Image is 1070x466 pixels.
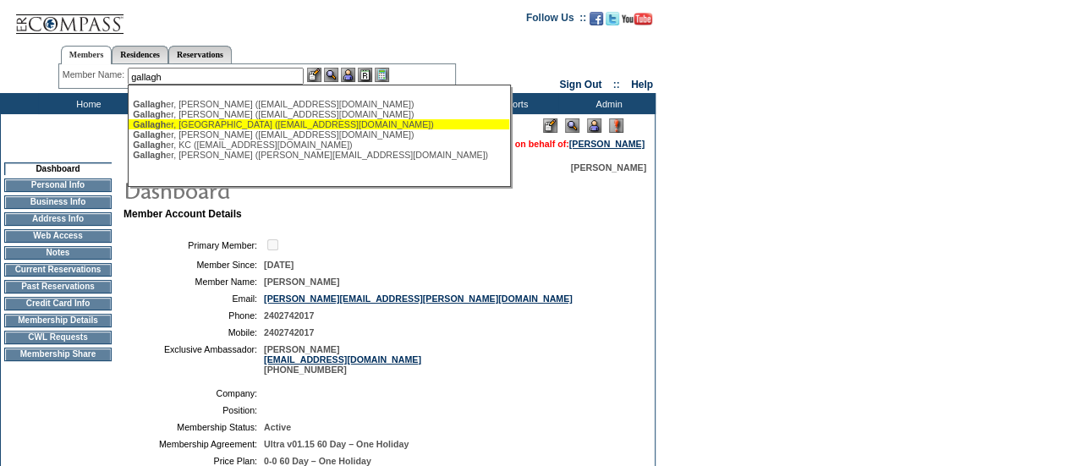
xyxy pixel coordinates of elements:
[4,297,112,310] td: Credit Card Info
[631,79,653,90] a: Help
[133,99,166,109] span: Gallagh
[130,388,257,398] td: Company:
[168,46,232,63] a: Reservations
[358,68,372,82] img: Reservations
[264,260,294,270] span: [DATE]
[375,68,389,82] img: b_calculator.gif
[622,13,652,25] img: Subscribe to our YouTube Channel
[133,109,166,119] span: Gallagh
[133,109,505,119] div: er, [PERSON_NAME] ([EMAIL_ADDRESS][DOMAIN_NAME])
[133,99,505,109] div: er, [PERSON_NAME] ([EMAIL_ADDRESS][DOMAIN_NAME])
[123,173,461,206] img: pgTtlDashboard.gif
[264,422,291,432] span: Active
[565,118,579,133] img: View Mode
[307,68,321,82] img: b_edit.gif
[4,331,112,344] td: CWL Requests
[133,150,166,160] span: Gallagh
[130,405,257,415] td: Position:
[587,118,601,133] img: Impersonate
[61,46,112,64] a: Members
[264,456,371,466] span: 0-0 60 Day – One Holiday
[590,17,603,27] a: Become our fan on Facebook
[133,129,505,140] div: er, [PERSON_NAME] ([EMAIL_ADDRESS][DOMAIN_NAME])
[38,93,135,114] td: Home
[130,344,257,375] td: Exclusive Ambassador:
[63,68,128,82] div: Member Name:
[112,46,168,63] a: Residences
[130,237,257,253] td: Primary Member:
[341,68,355,82] img: Impersonate
[130,327,257,337] td: Mobile:
[264,277,339,287] span: [PERSON_NAME]
[133,140,505,150] div: er, KC ([EMAIL_ADDRESS][DOMAIN_NAME])
[264,354,421,365] a: [EMAIL_ADDRESS][DOMAIN_NAME]
[4,348,112,361] td: Membership Share
[264,327,314,337] span: 2402742017
[264,439,409,449] span: Ultra v01.15 60 Day – One Holiday
[606,17,619,27] a: Follow us on Twitter
[133,129,166,140] span: Gallagh
[4,314,112,327] td: Membership Details
[4,280,112,293] td: Past Reservations
[526,10,586,30] td: Follow Us ::
[590,12,603,25] img: Become our fan on Facebook
[451,139,645,149] span: You are acting on behalf of:
[4,229,112,243] td: Web Access
[264,293,573,304] a: [PERSON_NAME][EMAIL_ADDRESS][PERSON_NAME][DOMAIN_NAME]
[130,422,257,432] td: Membership Status:
[4,195,112,209] td: Business Info
[606,12,619,25] img: Follow us on Twitter
[133,119,166,129] span: Gallagh
[571,162,646,173] span: [PERSON_NAME]
[559,79,601,90] a: Sign Out
[622,17,652,27] a: Subscribe to our YouTube Channel
[558,93,656,114] td: Admin
[609,118,623,133] img: Log Concern/Member Elevation
[130,310,257,321] td: Phone:
[130,439,257,449] td: Membership Agreement:
[130,293,257,304] td: Email:
[324,68,338,82] img: View
[264,344,421,375] span: [PERSON_NAME] [PHONE_NUMBER]
[123,208,242,220] b: Member Account Details
[133,150,505,160] div: er, [PERSON_NAME] ([PERSON_NAME][EMAIL_ADDRESS][DOMAIN_NAME])
[130,277,257,287] td: Member Name:
[543,118,557,133] img: Edit Mode
[4,263,112,277] td: Current Reservations
[4,162,112,175] td: Dashboard
[133,119,505,129] div: er, [GEOGRAPHIC_DATA] ([EMAIL_ADDRESS][DOMAIN_NAME])
[4,212,112,226] td: Address Info
[133,140,166,150] span: Gallagh
[613,79,620,90] span: ::
[130,456,257,466] td: Price Plan:
[264,310,314,321] span: 2402742017
[569,139,645,149] a: [PERSON_NAME]
[130,260,257,270] td: Member Since:
[4,178,112,192] td: Personal Info
[4,246,112,260] td: Notes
